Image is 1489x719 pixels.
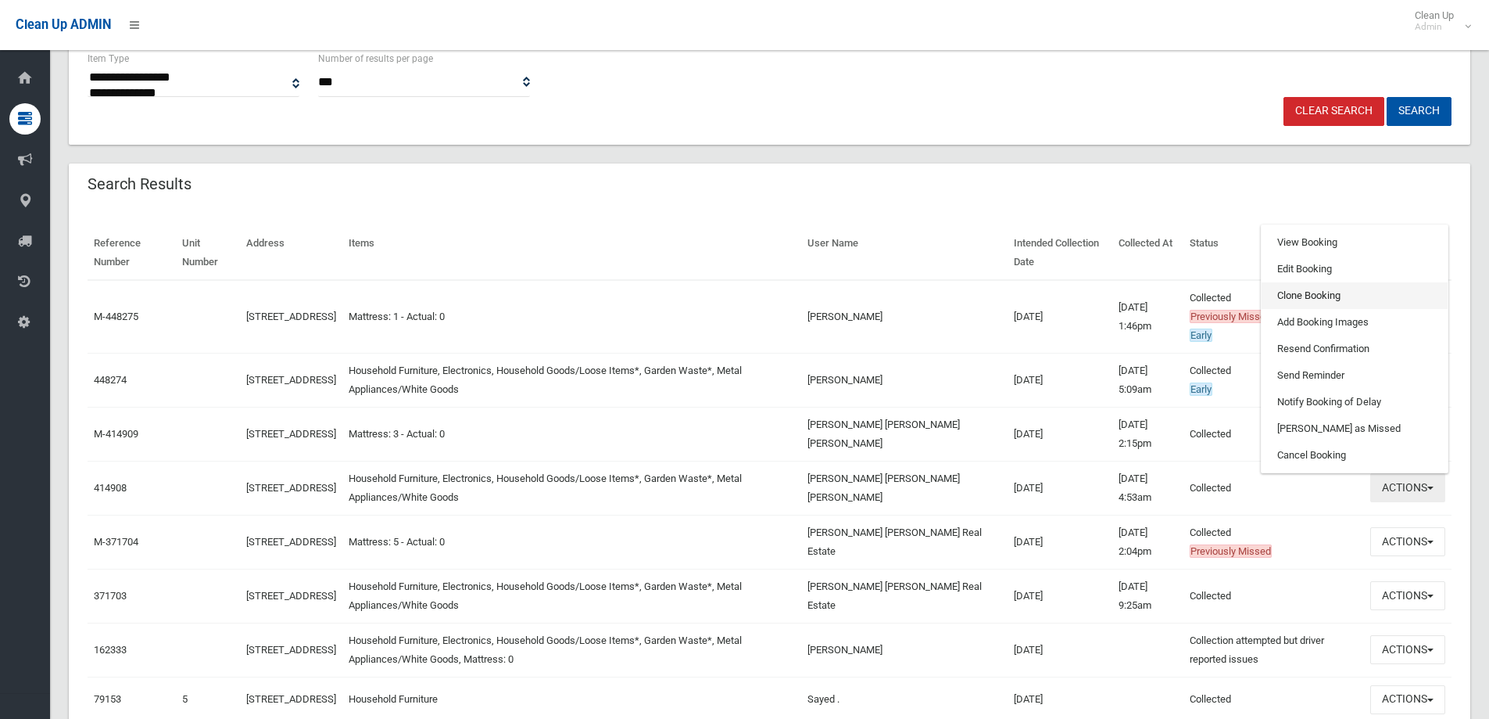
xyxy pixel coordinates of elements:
[94,428,138,440] a: M-414909
[1112,280,1183,354] td: [DATE] 1:46pm
[88,226,176,280] th: Reference Number
[342,353,801,407] td: Household Furniture, Electronics, Household Goods/Loose Items*, Garden Waste*, Metal Appliances/W...
[246,428,336,440] a: [STREET_ADDRESS]
[801,407,1007,461] td: [PERSON_NAME] [PERSON_NAME] [PERSON_NAME]
[1370,685,1445,714] button: Actions
[1183,569,1364,623] td: Collected
[801,353,1007,407] td: [PERSON_NAME]
[94,482,127,494] a: 414908
[1008,407,1113,461] td: [DATE]
[94,374,127,386] a: 448274
[69,169,210,200] header: Search Results
[94,644,127,656] a: 162333
[88,50,129,67] label: Item Type
[1262,415,1448,442] a: [PERSON_NAME] as Missed
[1183,280,1364,354] td: Collected
[342,623,801,677] td: Household Furniture, Electronics, Household Goods/Loose Items*, Garden Waste*, Metal Appliances/W...
[240,226,342,280] th: Address
[342,569,801,623] td: Household Furniture, Electronics, Household Goods/Loose Items*, Garden Waste*, Metal Appliances/W...
[1190,545,1272,558] span: Previously Missed
[342,226,801,280] th: Items
[1008,226,1113,280] th: Intended Collection Date
[1190,383,1212,396] span: Early
[801,461,1007,515] td: [PERSON_NAME] [PERSON_NAME] [PERSON_NAME]
[342,461,801,515] td: Household Furniture, Electronics, Household Goods/Loose Items*, Garden Waste*, Metal Appliances/W...
[1112,461,1183,515] td: [DATE] 4:53am
[801,226,1007,280] th: User Name
[94,590,127,602] a: 371703
[94,693,121,705] a: 79153
[801,623,1007,677] td: [PERSON_NAME]
[1190,310,1272,323] span: Previously Missed
[246,693,336,705] a: [STREET_ADDRESS]
[246,590,336,602] a: [STREET_ADDRESS]
[1262,229,1448,256] a: View Booking
[1112,407,1183,461] td: [DATE] 2:15pm
[342,407,801,461] td: Mattress: 3 - Actual: 0
[246,644,336,656] a: [STREET_ADDRESS]
[318,50,433,67] label: Number of results per page
[1112,569,1183,623] td: [DATE] 9:25am
[1262,336,1448,362] a: Resend Confirmation
[1183,515,1364,569] td: Collected
[1008,515,1113,569] td: [DATE]
[342,280,801,354] td: Mattress: 1 - Actual: 0
[1262,309,1448,336] a: Add Booking Images
[16,17,111,32] span: Clean Up ADMIN
[94,536,138,548] a: M-371704
[1183,353,1364,407] td: Collected
[1283,97,1384,126] a: Clear Search
[801,569,1007,623] td: [PERSON_NAME] [PERSON_NAME] Real Estate
[1008,280,1113,354] td: [DATE]
[801,280,1007,354] td: [PERSON_NAME]
[801,515,1007,569] td: [PERSON_NAME] [PERSON_NAME] Real Estate
[94,311,138,322] a: M-448275
[1370,527,1445,556] button: Actions
[1262,389,1448,415] a: Notify Booking of Delay
[246,536,336,548] a: [STREET_ADDRESS]
[1370,581,1445,610] button: Actions
[176,226,240,280] th: Unit Number
[1183,461,1364,515] td: Collected
[246,374,336,386] a: [STREET_ADDRESS]
[1112,515,1183,569] td: [DATE] 2:04pm
[1112,353,1183,407] td: [DATE] 5:09am
[1183,407,1364,461] td: Collected
[1262,442,1448,469] a: Cancel Booking
[342,515,801,569] td: Mattress: 5 - Actual: 0
[1008,569,1113,623] td: [DATE]
[1112,226,1183,280] th: Collected At
[1183,226,1364,280] th: Status
[1370,635,1445,664] button: Actions
[1190,329,1212,342] span: Early
[246,482,336,494] a: [STREET_ADDRESS]
[1262,282,1448,309] a: Clone Booking
[1262,362,1448,389] a: Send Reminder
[1415,21,1454,33] small: Admin
[1008,461,1113,515] td: [DATE]
[1008,353,1113,407] td: [DATE]
[1183,623,1364,677] td: Collection attempted but driver reported issues
[246,311,336,322] a: [STREET_ADDRESS]
[1008,623,1113,677] td: [DATE]
[1387,97,1451,126] button: Search
[1262,256,1448,282] a: Edit Booking
[1407,9,1469,33] span: Clean Up
[1370,473,1445,502] button: Actions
